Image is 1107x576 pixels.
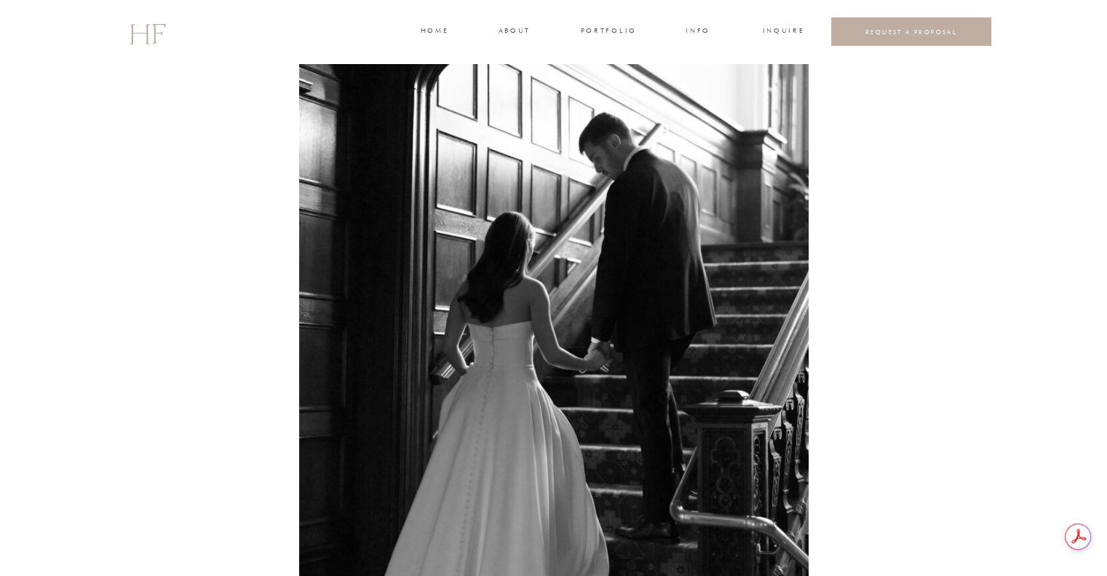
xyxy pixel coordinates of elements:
[499,25,529,39] a: about
[581,25,635,39] a: portfolio
[129,11,165,53] a: HF
[421,25,448,39] a: home
[843,28,980,36] a: REQUEST A PROPOSAL
[763,25,802,39] a: INQUIRE
[685,25,712,39] a: INFO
